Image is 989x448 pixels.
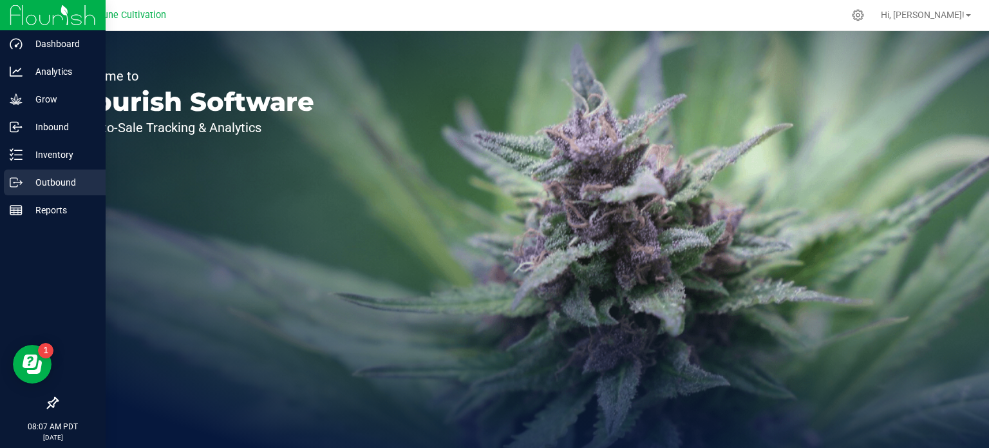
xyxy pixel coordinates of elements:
[10,93,23,106] inline-svg: Grow
[850,9,866,21] div: Manage settings
[10,121,23,133] inline-svg: Inbound
[881,10,965,20] span: Hi, [PERSON_NAME]!
[10,65,23,78] inline-svg: Analytics
[97,10,166,21] span: Dune Cultivation
[23,175,100,190] p: Outbound
[70,121,314,134] p: Seed-to-Sale Tracking & Analytics
[23,119,100,135] p: Inbound
[10,176,23,189] inline-svg: Outbound
[23,92,100,107] p: Grow
[70,70,314,83] p: Welcome to
[6,421,100,433] p: 08:07 AM PDT
[23,147,100,162] p: Inventory
[6,433,100,442] p: [DATE]
[38,343,53,358] iframe: Resource center unread badge
[70,89,314,115] p: Flourish Software
[23,64,100,79] p: Analytics
[10,148,23,161] inline-svg: Inventory
[23,202,100,218] p: Reports
[10,37,23,50] inline-svg: Dashboard
[23,36,100,52] p: Dashboard
[10,204,23,217] inline-svg: Reports
[13,345,52,384] iframe: Resource center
